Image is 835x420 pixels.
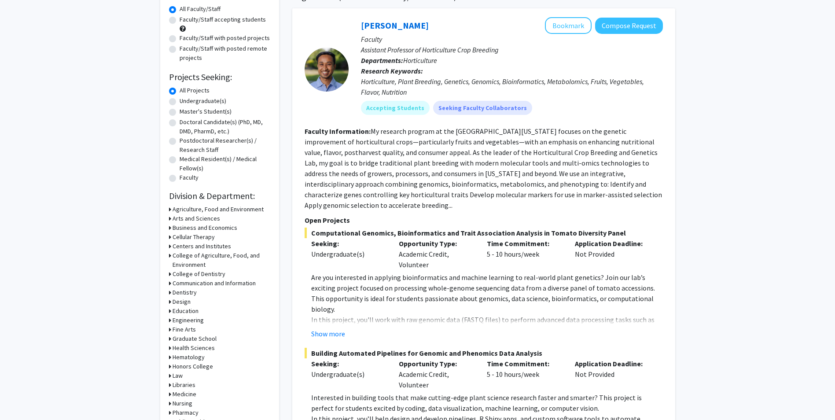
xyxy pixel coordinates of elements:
[311,358,386,369] p: Seeking:
[392,358,480,390] div: Academic Credit, Volunteer
[173,279,256,288] h3: Communication and Information
[7,380,37,413] iframe: Chat
[305,348,663,358] span: Building Automated Pipelines for Genomic and Phenomics Data Analysis
[311,249,386,259] div: Undergraduate(s)
[433,101,532,115] mat-chip: Seeking Faculty Collaborators
[480,238,568,270] div: 5 - 10 hours/week
[180,44,270,63] label: Faculty/Staff with posted remote projects
[311,238,386,249] p: Seeking:
[180,155,270,173] label: Medical Resident(s) / Medical Fellow(s)
[361,76,663,97] div: Horticulture, Plant Breeding, Genetics, Genomics, Bioinformatics, Metabolomics, Fruits, Vegetable...
[487,238,562,249] p: Time Commitment:
[173,316,204,325] h3: Engineering
[173,371,183,380] h3: Law
[399,238,474,249] p: Opportunity Type:
[173,232,215,242] h3: Cellular Therapy
[311,272,663,314] p: Are you interested in applying bioinformatics and machine learning to real-world plant genetics? ...
[403,56,437,65] span: Horticulture
[169,72,270,82] h2: Projects Seeking:
[173,343,215,353] h3: Health Sciences
[361,44,663,55] p: Assistant Professor of Horticulture Crop Breeding
[180,86,210,95] label: All Projects
[361,66,423,75] b: Research Keywords:
[173,390,196,399] h3: Medicine
[173,334,217,343] h3: Graduate School
[173,251,270,269] h3: College of Agriculture, Food, and Environment
[305,215,663,225] p: Open Projects
[361,56,403,65] b: Departments:
[361,20,429,31] a: [PERSON_NAME]
[305,127,371,136] b: Faculty Information:
[180,15,266,24] label: Faculty/Staff accepting students
[487,358,562,369] p: Time Commitment:
[180,136,270,155] label: Postdoctoral Researcher(s) / Research Staff
[361,34,663,44] p: Faculty
[305,127,662,210] fg-read-more: My research program at the [GEOGRAPHIC_DATA][US_STATE] focuses on the genetic improvement of hort...
[173,306,199,316] h3: Education
[173,297,191,306] h3: Design
[173,205,264,214] h3: Agriculture, Food and Environment
[173,408,199,417] h3: Pharmacy
[180,118,270,136] label: Doctoral Candidate(s) (PhD, MD, DMD, PharmD, etc.)
[311,314,663,367] p: In this project, you'll work with raw genomic data (FASTQ files) to perform advanced data process...
[180,33,270,43] label: Faculty/Staff with posted projects
[173,380,195,390] h3: Libraries
[392,238,480,270] div: Academic Credit, Volunteer
[173,353,205,362] h3: Hematology
[480,358,568,390] div: 5 - 10 hours/week
[180,96,226,106] label: Undergraduate(s)
[545,17,592,34] button: Add Manoj Sapkota to Bookmarks
[595,18,663,34] button: Compose Request to Manoj Sapkota
[173,288,197,297] h3: Dentistry
[311,369,386,379] div: Undergraduate(s)
[173,214,220,223] h3: Arts and Sciences
[173,362,213,371] h3: Honors College
[575,358,650,369] p: Application Deadline:
[568,238,656,270] div: Not Provided
[305,228,663,238] span: Computational Genomics, Bioinformatics and Trait Association Analysis in Tomato Diversity Panel
[361,101,430,115] mat-chip: Accepting Students
[173,242,231,251] h3: Centers and Institutes
[399,358,474,369] p: Opportunity Type:
[169,191,270,201] h2: Division & Department:
[180,173,199,182] label: Faculty
[568,358,656,390] div: Not Provided
[173,399,192,408] h3: Nursing
[575,238,650,249] p: Application Deadline:
[311,328,345,339] button: Show more
[311,392,663,413] p: Interested in building tools that make cutting-edge plant science research faster and smarter? Th...
[180,107,232,116] label: Master's Student(s)
[173,325,196,334] h3: Fine Arts
[173,269,225,279] h3: College of Dentistry
[180,4,221,14] label: All Faculty/Staff
[173,223,237,232] h3: Business and Economics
